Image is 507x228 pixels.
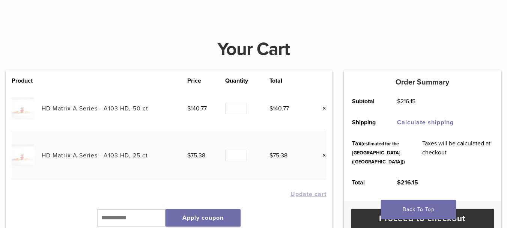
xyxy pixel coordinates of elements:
th: Subtotal [344,91,389,112]
bdi: 140.77 [269,105,289,112]
span: $ [187,152,191,159]
span: $ [187,105,191,112]
td: Taxes will be calculated at checkout [414,133,501,172]
bdi: 75.38 [187,152,205,159]
a: HD Matrix A Series - A103 HD, 50 ct [42,105,148,112]
span: $ [269,152,273,159]
th: Shipping [344,112,389,133]
a: Remove this item [317,104,326,113]
th: Tax [344,133,414,172]
bdi: 216.15 [397,98,415,105]
bdi: 75.38 [269,152,287,159]
a: Remove this item [317,151,326,160]
a: Back To Top [381,200,456,219]
a: Calculate shipping [397,119,454,126]
span: $ [269,105,273,112]
span: $ [397,179,401,186]
bdi: 216.15 [397,179,418,186]
th: Price [187,76,225,85]
a: HD Matrix A Series - A103 HD, 25 ct [42,152,148,159]
span: $ [397,98,400,105]
img: HD Matrix A Series - A103 HD, 50 ct [12,97,34,119]
small: (estimated for the [GEOGRAPHIC_DATA] ([GEOGRAPHIC_DATA])) [352,141,405,165]
img: HD Matrix A Series - A103 HD, 25 ct [12,144,34,166]
th: Total [269,76,307,85]
th: Product [12,76,42,85]
h5: Order Summary [344,78,501,87]
bdi: 140.77 [187,105,207,112]
th: Total [344,172,389,193]
button: Apply coupon [165,209,241,226]
th: Quantity [225,76,269,85]
button: Update cart [290,191,326,197]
